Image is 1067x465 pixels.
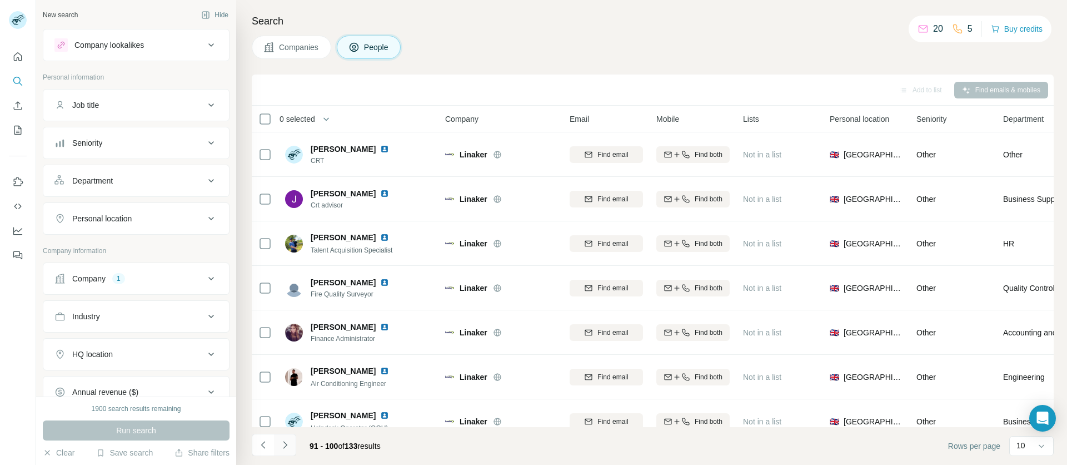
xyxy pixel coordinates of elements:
div: Department [72,175,113,186]
p: Personal information [43,72,230,82]
span: of [338,442,345,451]
span: Engineering [1003,372,1045,383]
span: Find both [695,150,722,160]
button: Hide [193,7,236,23]
span: Find both [695,283,722,293]
span: 🇬🇧 [830,327,839,338]
div: Company [72,273,106,284]
img: LinkedIn logo [380,145,389,154]
span: Rows per page [948,441,1000,452]
img: LinkedIn logo [380,367,389,375]
div: Open Intercom Messenger [1029,405,1056,432]
span: Helpdesk Operator (OOH) [311,424,388,432]
span: [PERSON_NAME] [311,365,376,377]
span: 🇬🇧 [830,238,839,249]
img: LinkedIn logo [380,411,389,420]
span: Find email [597,283,628,293]
img: Avatar [285,368,303,386]
span: [PERSON_NAME] [311,410,376,421]
h4: Search [252,13,1054,29]
span: Find email [597,239,628,249]
span: Not in a list [743,373,781,382]
span: Find both [695,372,722,382]
span: 91 - 100 [310,442,338,451]
span: Find email [597,417,628,427]
span: [PERSON_NAME] [311,188,376,199]
img: Logo of Linaker [445,195,454,204]
span: Company [445,113,478,125]
button: Navigate to next page [274,434,296,456]
span: [GEOGRAPHIC_DATA] [844,283,903,294]
div: Annual revenue ($) [72,387,138,398]
span: Quality Control [1003,283,1055,294]
span: Personal location [830,113,889,125]
img: Avatar [285,279,303,297]
button: Seniority [43,130,229,156]
button: Find both [656,369,730,385]
span: Other [1003,149,1023,160]
span: Linaker [460,194,487,205]
button: Enrich CSV [9,96,27,116]
span: [GEOGRAPHIC_DATA] [844,238,903,249]
button: Department [43,167,229,194]
span: [GEOGRAPHIC_DATA] [844,327,903,338]
button: Find both [656,146,730,163]
span: Other [916,195,936,204]
img: Logo of Linaker [445,284,454,293]
button: Use Surfe API [9,196,27,216]
span: Find both [695,417,722,427]
span: [PERSON_NAME] [311,232,376,243]
button: Share filters [174,447,230,458]
span: Find email [597,194,628,204]
button: Find email [570,191,643,207]
span: Other [916,239,936,248]
span: Crt advisor [311,200,402,210]
span: [PERSON_NAME] [311,321,376,333]
div: 1900 search results remaining [92,404,181,414]
span: [GEOGRAPHIC_DATA] [844,372,903,383]
span: 🇬🇧 [830,149,839,160]
span: Linaker [460,327,487,338]
span: Seniority [916,113,946,125]
span: Business Support [1003,416,1064,427]
img: Logo of Linaker [445,373,454,382]
span: Email [570,113,589,125]
button: Navigate to previous page [252,434,274,456]
span: 🇬🇧 [830,283,839,294]
span: Other [916,328,936,337]
span: 🇬🇧 [830,372,839,383]
span: Not in a list [743,195,781,204]
div: Seniority [72,137,102,149]
span: [GEOGRAPHIC_DATA] [844,194,903,205]
button: Job title [43,92,229,118]
img: LinkedIn logo [380,189,389,198]
button: Find both [656,280,730,296]
button: Find email [570,369,643,385]
span: [GEOGRAPHIC_DATA] [844,149,903,160]
div: Job title [72,100,99,111]
span: 🇬🇧 [830,194,839,205]
img: Logo of Linaker [445,328,454,337]
span: 🇬🇧 [830,416,839,427]
span: Not in a list [743,284,781,293]
img: Avatar [285,190,303,208]
button: Find email [570,324,643,341]
div: Industry [72,311,100,322]
div: HQ location [72,349,113,360]
span: Find email [597,150,628,160]
span: HR [1003,238,1014,249]
span: People [364,42,390,53]
button: Search [9,71,27,91]
button: Personal location [43,205,229,232]
span: Other [916,417,936,426]
button: Buy credits [991,21,1043,37]
button: Quick start [9,47,27,67]
button: Find email [570,146,643,163]
span: [PERSON_NAME] [311,277,376,288]
p: 10 [1016,440,1025,451]
span: CRT [311,156,402,166]
button: HQ location [43,341,229,368]
button: Industry [43,303,229,330]
span: Linaker [460,283,487,294]
button: Find both [656,191,730,207]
